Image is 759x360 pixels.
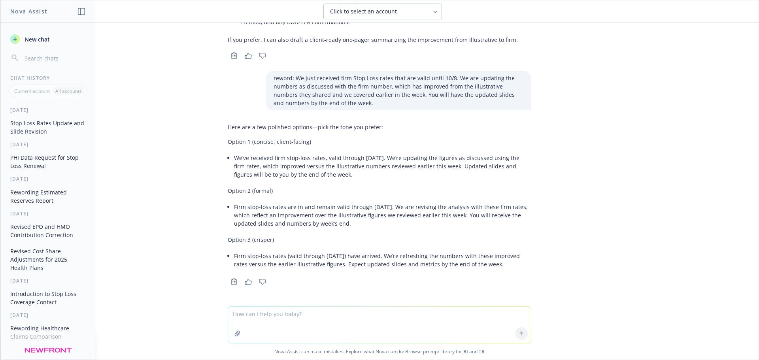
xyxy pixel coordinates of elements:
div: [DATE] [1,277,95,284]
div: [DATE] [1,107,95,113]
span: Click to select an account [330,8,397,15]
svg: Copy to clipboard [230,278,238,285]
button: Click to select an account [323,4,442,19]
p: Option 1 (concise, client-facing) [228,138,531,146]
span: Nova Assist can make mistakes. Explore what Nova can do: Browse prompt library for and [4,343,755,360]
button: Thumbs down [256,50,269,61]
div: [DATE] [1,210,95,217]
p: All accounts [55,88,82,94]
div: More than a week ago [1,346,95,353]
button: New chat [7,32,89,46]
button: Rewording Estimated Reserves Report [7,186,89,207]
p: Here are a few polished options—pick the tone you prefer: [228,123,531,131]
div: [DATE] [1,312,95,319]
p: Option 3 (crisper) [228,236,531,244]
p: reword: We just received firm Stop Loss rates that are valid until 10/8. We are updating the numb... [274,74,523,107]
div: [DATE] [1,175,95,182]
button: Revised EPO and HMO Contribution Correction [7,220,89,241]
p: Current account [14,88,50,94]
a: TR [479,348,485,355]
input: Search chats [23,53,86,64]
li: We’ve received firm stop-loss rates, valid through [DATE]. We’re updating the figures as discusse... [234,152,531,180]
button: Stop Loss Rates Update and Slide Revision [7,117,89,138]
li: Firm stop-loss rates (valid through [DATE]) have arrived. We’re refreshing the numbers with these... [234,250,531,270]
span: New chat [23,35,50,43]
h1: Nova Assist [10,7,47,15]
div: Chat History [1,75,95,81]
div: [DATE] [1,141,95,148]
button: Introduction to Stop Loss Coverage Contact [7,287,89,309]
a: BI [463,348,468,355]
button: Rewording Healthcare Claims Comparison [7,322,89,343]
button: PHI Data Request for Stop Loss Renewal [7,151,89,172]
button: Thumbs down [256,276,269,287]
button: Revised Cost Share Adjustments for 2025 Health Plans [7,245,89,274]
li: Firm stop-loss rates are in and remain valid through [DATE]. We are revising the analysis with th... [234,201,531,229]
p: If you prefer, I can also draft a client‑ready one‑pager summarizing the improvement from illustr... [228,36,531,44]
svg: Copy to clipboard [230,52,238,59]
p: Option 2 (formal) [228,187,531,195]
